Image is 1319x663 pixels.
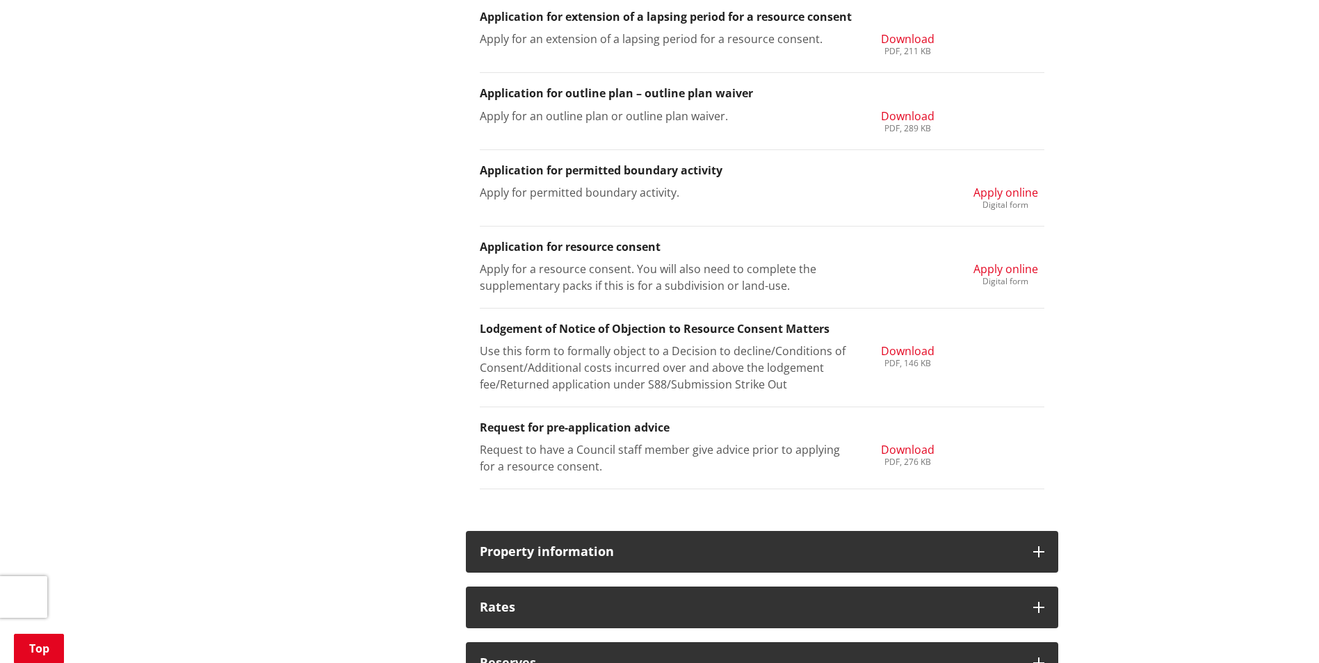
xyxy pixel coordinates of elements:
[480,164,1044,177] h3: Application for permitted boundary activity
[881,47,934,56] div: PDF, 211 KB
[1255,605,1305,655] iframe: Messenger Launcher
[480,322,1044,336] h3: Lodgement of Notice of Objection to Resource Consent Matters
[881,442,934,457] span: Download
[973,185,1038,200] span: Apply online
[881,31,934,47] span: Download
[480,31,849,47] p: Apply for an extension of a lapsing period for a resource consent.
[480,343,849,393] p: Use this form to formally object to a Decision to decline/Conditions of Consent/Additional costs ...
[973,261,1038,286] a: Apply online Digital form
[973,261,1038,277] span: Apply online
[881,359,934,368] div: PDF, 146 KB
[973,277,1038,286] div: Digital form
[480,600,1019,614] h3: Rates
[881,108,934,124] span: Download
[881,343,934,359] span: Download
[480,261,849,294] p: Apply for a resource consent. You will also need to complete the supplementary packs if this is f...
[480,87,1044,100] h3: Application for outline plan – outline plan waiver
[881,124,934,133] div: PDF, 289 KB
[480,421,1044,434] h3: Request for pre-application advice
[881,31,934,56] a: Download PDF, 211 KB
[480,441,849,475] p: Request to have a Council staff member give advice prior to applying for a resource consent.
[480,108,849,124] p: Apply for an outline plan or outline plan waiver.
[881,441,934,466] a: Download PDF, 276 KB
[480,240,1044,254] h3: Application for resource consent
[973,184,1038,209] a: Apply online Digital form
[14,634,64,663] a: Top
[973,201,1038,209] div: Digital form
[480,545,1019,559] h3: Property information
[480,10,1044,24] h3: Application for extension of a lapsing period for a resource consent
[881,108,934,133] a: Download PDF, 289 KB
[881,458,934,466] div: PDF, 276 KB
[480,184,849,201] p: Apply for permitted boundary activity.
[881,343,934,368] a: Download PDF, 146 KB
